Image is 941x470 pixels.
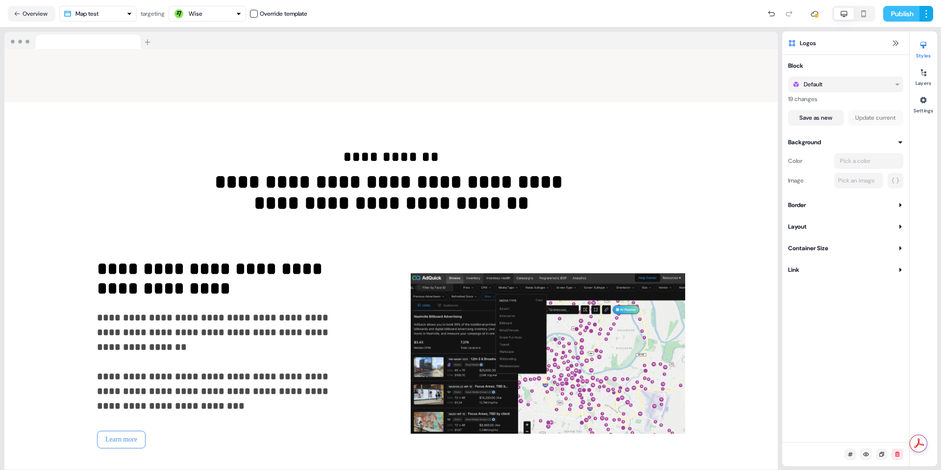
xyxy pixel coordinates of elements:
[788,137,821,147] div: Background
[97,431,146,448] button: Learn more
[141,9,165,19] div: targeting
[788,265,799,275] div: Link
[788,243,828,253] div: Container Size
[800,38,816,48] span: Logos
[788,200,903,210] button: Border
[4,32,155,50] img: Browser topbar
[788,61,903,71] button: Block
[788,153,830,169] div: Color
[836,176,877,185] div: Pick an image
[788,77,903,92] button: Default
[8,6,55,22] button: Overview
[910,92,937,114] button: Settings
[788,173,830,188] div: Image
[75,9,99,19] div: Map test
[910,37,937,59] button: Styles
[788,200,806,210] div: Border
[169,6,246,22] button: Wise
[411,256,685,452] img: Image
[788,243,903,253] button: Container Size
[838,156,872,166] div: Pick a color
[260,9,307,19] div: Override template
[834,173,883,188] button: Pick an image
[834,153,903,169] button: Pick a color
[788,110,844,126] button: Save as new
[804,79,822,89] div: Default
[788,94,903,104] div: 19 changes
[883,6,919,22] button: Publish
[189,9,202,19] div: Wise
[788,61,803,71] div: Block
[788,222,903,232] button: Layout
[910,65,937,86] button: Layers
[788,222,807,232] div: Layout
[788,137,903,147] button: Background
[788,265,903,275] button: Link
